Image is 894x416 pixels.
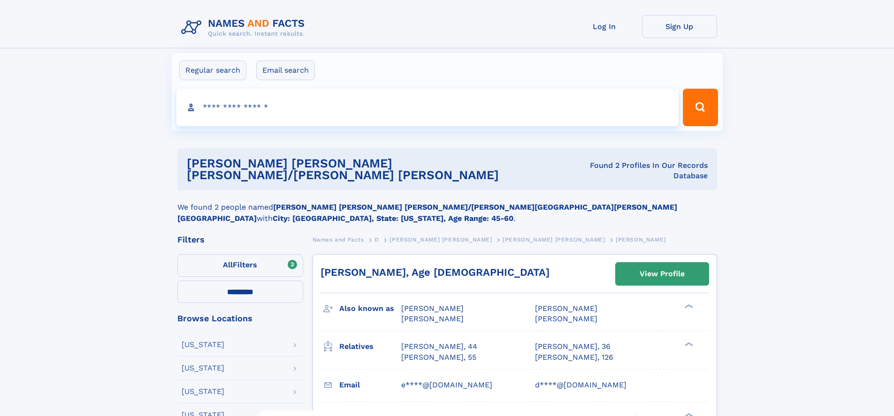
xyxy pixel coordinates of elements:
[535,341,611,352] a: [PERSON_NAME], 36
[179,61,246,80] label: Regular search
[223,260,233,269] span: All
[567,15,642,38] a: Log In
[177,203,677,223] b: [PERSON_NAME] [PERSON_NAME] [PERSON_NAME]/[PERSON_NAME][GEOGRAPHIC_DATA][PERSON_NAME][GEOGRAPHIC_...
[177,190,717,224] div: We found 2 people named with .
[313,234,364,245] a: Names and Facts
[339,339,401,355] h3: Relatives
[176,89,679,126] input: search input
[177,314,303,323] div: Browse Locations
[374,234,379,245] a: D
[616,236,666,243] span: [PERSON_NAME]
[682,341,694,348] div: ❯
[535,352,613,363] a: [PERSON_NAME], 126
[535,304,597,313] span: [PERSON_NAME]
[273,214,513,223] b: City: [GEOGRAPHIC_DATA], State: [US_STATE], Age Range: 45-60
[683,89,718,126] button: Search Button
[321,266,550,278] a: [PERSON_NAME], Age [DEMOGRAPHIC_DATA]
[390,236,492,243] span: [PERSON_NAME] [PERSON_NAME]
[177,235,303,244] div: Filters
[182,341,224,348] div: [US_STATE]
[177,15,313,40] img: Logo Names and Facts
[640,263,685,285] div: View Profile
[682,303,694,310] div: ❯
[339,301,401,317] h3: Also known as
[401,304,464,313] span: [PERSON_NAME]
[182,364,224,372] div: [US_STATE]
[535,314,597,323] span: [PERSON_NAME]
[642,15,717,38] a: Sign Up
[503,234,605,245] a: [PERSON_NAME] [PERSON_NAME]
[182,388,224,395] div: [US_STATE]
[401,352,476,363] a: [PERSON_NAME], 55
[401,341,477,352] a: [PERSON_NAME], 44
[503,236,605,243] span: [PERSON_NAME] [PERSON_NAME]
[374,236,379,243] span: D
[616,263,709,285] a: View Profile
[588,160,708,181] div: Found 2 Profiles In Our Records Database
[401,314,464,323] span: [PERSON_NAME]
[339,377,401,393] h3: Email
[390,234,492,245] a: [PERSON_NAME] [PERSON_NAME]
[256,61,315,80] label: Email search
[177,254,303,277] label: Filters
[187,158,588,181] h1: [PERSON_NAME] [PERSON_NAME] [PERSON_NAME]/[PERSON_NAME] [PERSON_NAME]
